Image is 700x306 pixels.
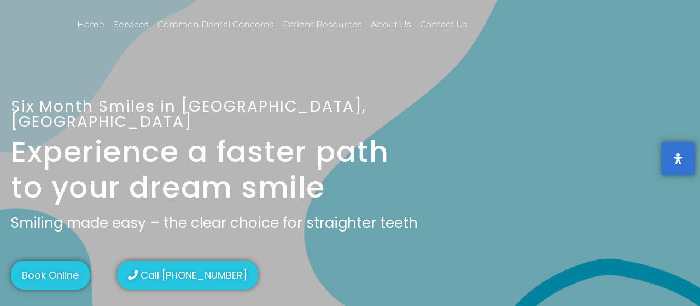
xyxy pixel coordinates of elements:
a: About Us [369,12,413,37]
a: Patient Resources [281,12,364,37]
span: Book Online [22,269,79,281]
nav: Menu [75,12,480,37]
span: Call [PHONE_NUMBER] [141,269,247,281]
a: Book Online [11,261,90,290]
p: Smiling made easy – the clear choice for straighter teeth [11,214,689,232]
a: Services [112,12,150,37]
a: Common Dental Concerns [156,12,276,37]
h1: Six Month Smiles in [GEOGRAPHIC_DATA], [GEOGRAPHIC_DATA] [11,99,404,130]
a: Home [75,12,106,37]
a: Call [PHONE_NUMBER] [117,261,258,290]
a: Contact Us [418,12,469,37]
h2: Experience a faster path to your dream smile [11,134,404,205]
button: Open Accessibility Panel [662,142,695,175]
